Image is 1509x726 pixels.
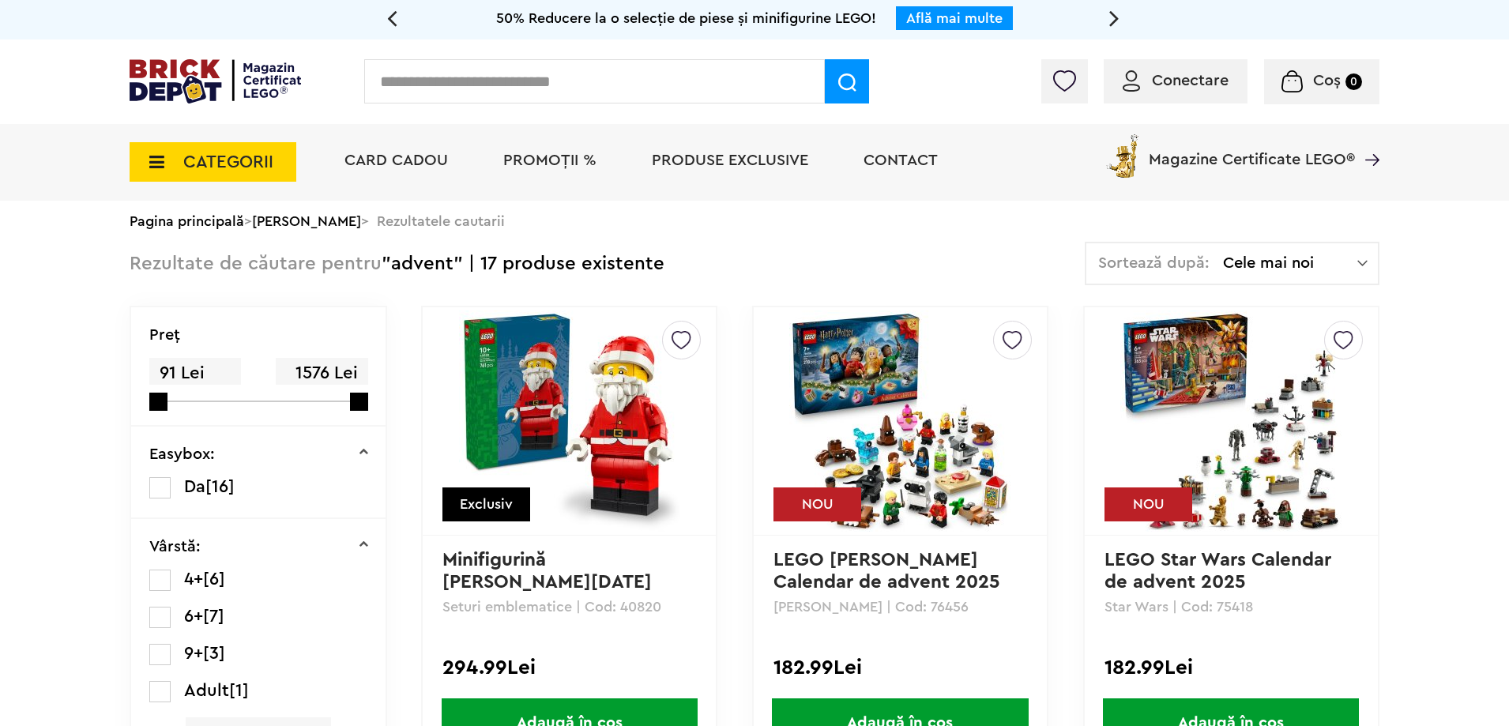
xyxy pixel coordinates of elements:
[149,327,180,343] p: Preţ
[906,11,1003,25] a: Află mai multe
[130,201,1379,242] div: > > Rezultatele cautarii
[1098,255,1210,271] span: Sortează după:
[184,682,229,699] span: Adult
[276,358,367,389] span: 1576 Lei
[459,310,680,532] img: Minifigurină Moș Crăciun supradimensionată
[344,152,448,168] a: Card Cadou
[652,152,808,168] a: Produse exclusive
[130,214,244,228] a: Pagina principală
[1120,310,1342,532] img: LEGO Star Wars Calendar de advent 2025
[442,657,696,678] div: 294.99Lei
[149,446,215,462] p: Easybox:
[229,682,249,699] span: [1]
[442,551,657,614] a: Minifigurină [PERSON_NAME][DATE] supradimensio...
[1313,73,1341,88] span: Coș
[1123,73,1229,88] a: Conectare
[442,487,530,521] div: Exclusiv
[149,539,201,555] p: Vârstă:
[773,657,1027,678] div: 182.99Lei
[864,152,938,168] a: Contact
[1152,73,1229,88] span: Conectare
[1104,487,1192,521] div: NOU
[1345,73,1362,90] small: 0
[1355,131,1379,147] a: Magazine Certificate LEGO®
[130,254,382,273] span: Rezultate de căutare pentru
[496,11,876,25] span: 50% Reducere la o selecție de piese și minifigurine LEGO!
[1104,600,1358,614] p: Star Wars | Cod: 75418
[203,645,225,662] span: [3]
[184,478,205,495] span: Da
[773,600,1027,614] p: [PERSON_NAME] | Cod: 76456
[773,551,1000,592] a: LEGO [PERSON_NAME] Calendar de advent 2025
[184,608,203,625] span: 6+
[503,152,596,168] a: PROMOȚII %
[184,570,203,588] span: 4+
[184,645,203,662] span: 9+
[1104,657,1358,678] div: 182.99Lei
[130,242,664,287] div: "advent" | 17 produse existente
[252,214,361,228] a: [PERSON_NAME]
[149,358,241,389] span: 91 Lei
[203,608,224,625] span: [7]
[183,153,273,171] span: CATEGORII
[1149,131,1355,167] span: Magazine Certificate LEGO®
[773,487,861,521] div: NOU
[789,310,1010,532] img: LEGO Harry Potter Calendar de advent 2025
[1104,551,1337,592] a: LEGO Star Wars Calendar de advent 2025
[205,478,235,495] span: [16]
[203,570,225,588] span: [6]
[442,600,696,614] p: Seturi emblematice | Cod: 40820
[1223,255,1357,271] span: Cele mai noi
